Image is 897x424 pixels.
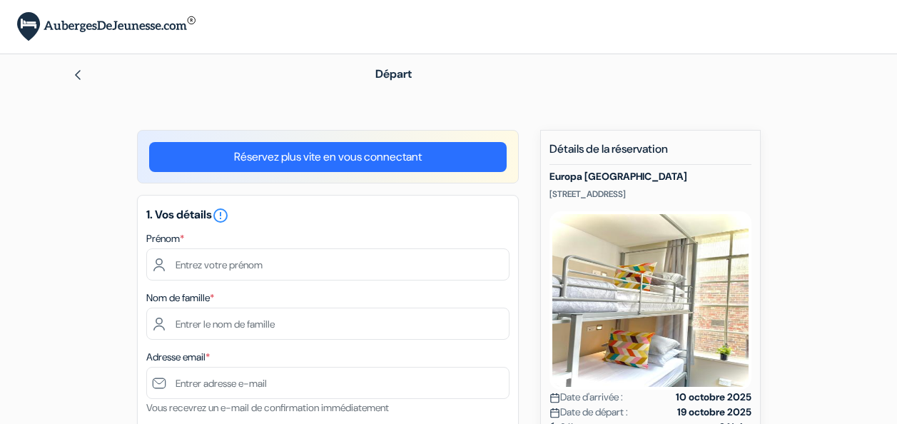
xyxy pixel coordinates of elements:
i: error_outline [212,207,229,224]
strong: 19 octobre 2025 [677,405,751,420]
img: AubergesDeJeunesse.com [17,12,196,41]
span: Date de départ : [549,405,628,420]
p: [STREET_ADDRESS] [549,188,751,200]
label: Adresse email [146,350,210,365]
span: Départ [375,66,412,81]
input: Entrez votre prénom [146,248,510,281]
h5: Détails de la réservation [549,142,751,165]
span: Date d'arrivée : [549,390,623,405]
input: Entrer le nom de famille [146,308,510,340]
img: calendar.svg [549,393,560,403]
input: Entrer adresse e-mail [146,367,510,399]
strong: 10 octobre 2025 [676,390,751,405]
img: left_arrow.svg [72,69,83,81]
img: calendar.svg [549,408,560,418]
small: Vous recevrez un e-mail de confirmation immédiatement [146,401,389,414]
h5: Europa [GEOGRAPHIC_DATA] [549,171,751,183]
label: Nom de famille [146,291,214,306]
a: error_outline [212,207,229,222]
label: Prénom [146,231,184,246]
a: Réservez plus vite en vous connectant [149,142,507,172]
h5: 1. Vos détails [146,207,510,224]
